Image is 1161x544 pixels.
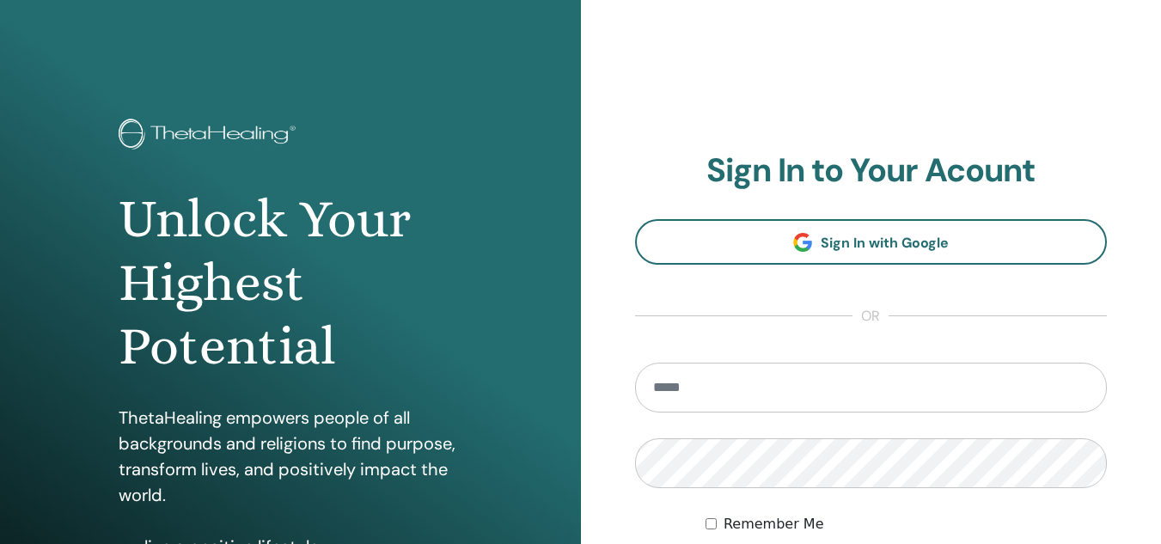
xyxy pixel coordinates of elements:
h1: Unlock Your Highest Potential [119,187,462,379]
span: Sign In with Google [821,234,949,252]
a: Sign In with Google [635,219,1108,265]
div: Keep me authenticated indefinitely or until I manually logout [706,514,1107,535]
h2: Sign In to Your Acount [635,151,1108,191]
label: Remember Me [724,514,824,535]
span: or [852,306,889,327]
p: ThetaHealing empowers people of all backgrounds and religions to find purpose, transform lives, a... [119,405,462,508]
